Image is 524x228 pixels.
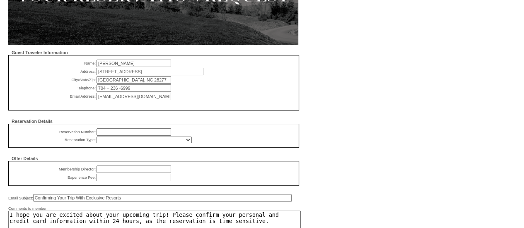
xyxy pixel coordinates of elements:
[13,137,96,143] td: Reservation Type:
[8,206,48,211] span: Comments to member:
[12,119,53,124] span: Reservation Details
[13,93,96,100] td: Email Address:
[13,166,96,173] td: Membership Director:
[13,76,96,84] td: City/State/Zip:
[13,68,96,75] td: Address:
[8,196,33,201] span: Email Subject:
[12,50,68,55] span: Guest Traveler Information
[13,60,96,67] td: Name:
[13,84,96,92] td: Telephone:
[13,174,96,181] td: Experience Fee:
[13,128,96,136] td: Reservation Number:
[12,156,38,161] span: Offer Details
